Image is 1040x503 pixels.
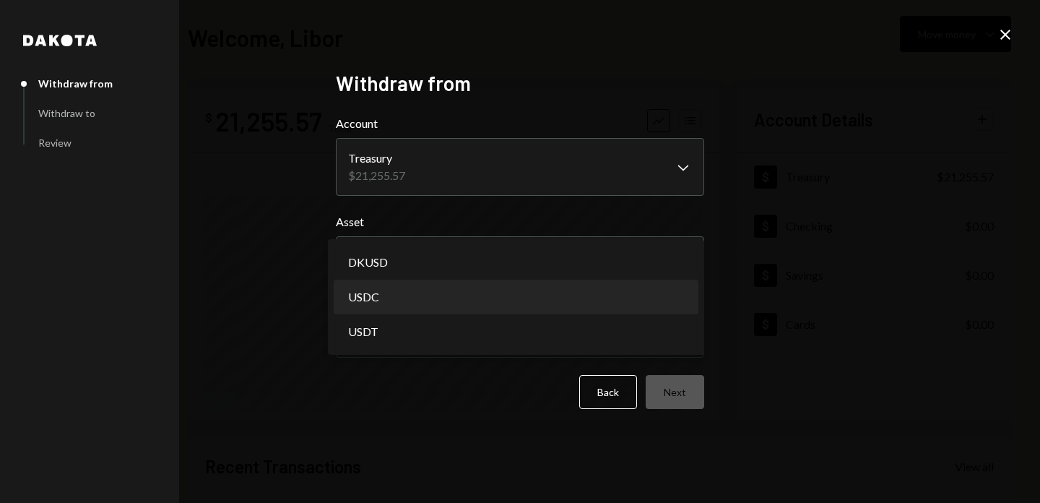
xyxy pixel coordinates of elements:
div: Withdraw to [38,107,95,119]
h2: Withdraw from [336,69,704,98]
label: Account [336,115,704,132]
button: Asset [336,236,704,277]
div: Review [38,137,71,149]
div: Withdraw from [38,77,113,90]
button: Account [336,138,704,196]
label: Asset [336,213,704,231]
button: Back [579,375,637,409]
span: USDC [348,288,379,306]
span: DKUSD [348,254,388,271]
span: USDT [348,323,378,340]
